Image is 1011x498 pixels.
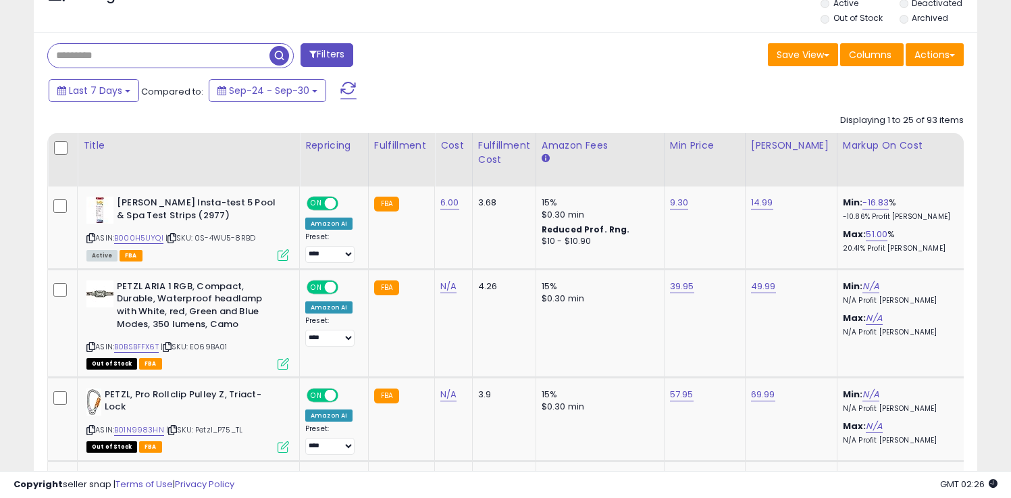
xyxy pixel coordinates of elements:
[305,409,353,422] div: Amazon AI
[86,358,137,370] span: All listings that are currently out of stock and unavailable for purchase on Amazon
[86,389,289,451] div: ASIN:
[141,85,203,98] span: Compared to:
[336,281,358,293] span: OFF
[542,197,654,209] div: 15%
[478,389,525,401] div: 3.9
[843,436,955,445] p: N/A Profit [PERSON_NAME]
[229,84,309,97] span: Sep-24 - Sep-30
[305,232,358,263] div: Preset:
[670,388,694,401] a: 57.95
[86,280,289,368] div: ASIN:
[139,358,162,370] span: FBA
[843,212,955,222] p: -10.86% Profit [PERSON_NAME]
[69,84,122,97] span: Last 7 Days
[843,404,955,414] p: N/A Profit [PERSON_NAME]
[209,79,326,102] button: Sep-24 - Sep-30
[374,389,399,403] small: FBA
[843,312,866,324] b: Max:
[843,388,863,401] b: Min:
[374,197,399,211] small: FBA
[840,43,904,66] button: Columns
[840,114,964,127] div: Displaying 1 to 25 of 93 items
[906,43,964,66] button: Actions
[117,197,281,225] b: [PERSON_NAME] Insta-test 5 Pool & Spa Test Strips (2977)
[305,139,363,153] div: Repricing
[940,478,997,491] span: 2025-10-8 02:26 GMT
[161,341,228,352] span: | SKU: E069BA01
[305,218,353,230] div: Amazon AI
[117,280,281,334] b: PETZL ARIA 1 RGB, Compact, Durable, Waterproof headlamp with White, red, Green and Blue Modes, 35...
[440,196,459,209] a: 6.00
[862,196,889,209] a: -16.83
[86,250,118,262] span: All listings currently available for purchase on Amazon
[86,441,137,453] span: All listings that are currently out of stock and unavailable for purchase on Amazon
[542,236,654,247] div: $10 - $10.90
[862,280,879,293] a: N/A
[542,280,654,293] div: 15%
[115,478,173,491] a: Terms of Use
[866,312,882,325] a: N/A
[175,478,234,491] a: Privacy Policy
[843,196,863,209] b: Min:
[478,139,530,167] div: Fulfillment Cost
[866,420,882,433] a: N/A
[843,420,866,432] b: Max:
[305,316,358,347] div: Preset:
[843,296,955,305] p: N/A Profit [PERSON_NAME]
[912,12,948,24] label: Archived
[308,389,325,401] span: ON
[301,43,353,67] button: Filters
[843,244,955,253] p: 20.41% Profit [PERSON_NAME]
[866,228,887,241] a: 51.00
[440,388,457,401] a: N/A
[849,48,891,61] span: Columns
[542,293,654,305] div: $0.30 min
[374,139,429,153] div: Fulfillment
[374,280,399,295] small: FBA
[833,12,883,24] label: Out of Stock
[166,424,242,435] span: | SKU: Petzl_P75_TL
[843,328,955,337] p: N/A Profit [PERSON_NAME]
[114,341,159,353] a: B0BSBFFX6T
[542,401,654,413] div: $0.30 min
[768,43,838,66] button: Save View
[837,133,965,186] th: The percentage added to the cost of goods (COGS) that forms the calculator for Min & Max prices.
[105,389,269,417] b: PETZL, Pro Rollclip Pulley Z, Triact-Lock
[305,424,358,455] div: Preset:
[14,478,234,491] div: seller snap | |
[139,441,162,453] span: FBA
[14,478,63,491] strong: Copyright
[843,228,955,253] div: %
[670,280,694,293] a: 39.95
[751,139,831,153] div: [PERSON_NAME]
[542,153,550,165] small: Amazon Fees.
[478,280,525,293] div: 4.26
[751,280,776,293] a: 49.99
[542,209,654,221] div: $0.30 min
[542,389,654,401] div: 15%
[165,232,255,243] span: | SKU: 0S-4WU5-8RBD
[843,280,863,293] b: Min:
[542,224,630,235] b: Reduced Prof. Rng.
[86,197,113,224] img: 31w6hOG18cL._SL40_.jpg
[843,228,866,241] b: Max:
[336,389,358,401] span: OFF
[843,139,960,153] div: Markup on Cost
[751,196,773,209] a: 14.99
[308,281,325,293] span: ON
[670,196,689,209] a: 9.30
[440,280,457,293] a: N/A
[86,389,101,416] img: 41qQkKXZcKL._SL40_.jpg
[336,198,358,209] span: OFF
[83,139,294,153] div: Title
[86,197,289,259] div: ASIN:
[670,139,740,153] div: Min Price
[751,388,775,401] a: 69.99
[120,250,142,262] span: FBA
[308,198,325,209] span: ON
[542,139,658,153] div: Amazon Fees
[49,79,139,102] button: Last 7 Days
[114,232,163,244] a: B000H5UYQI
[114,424,164,436] a: B01N9983HN
[862,388,879,401] a: N/A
